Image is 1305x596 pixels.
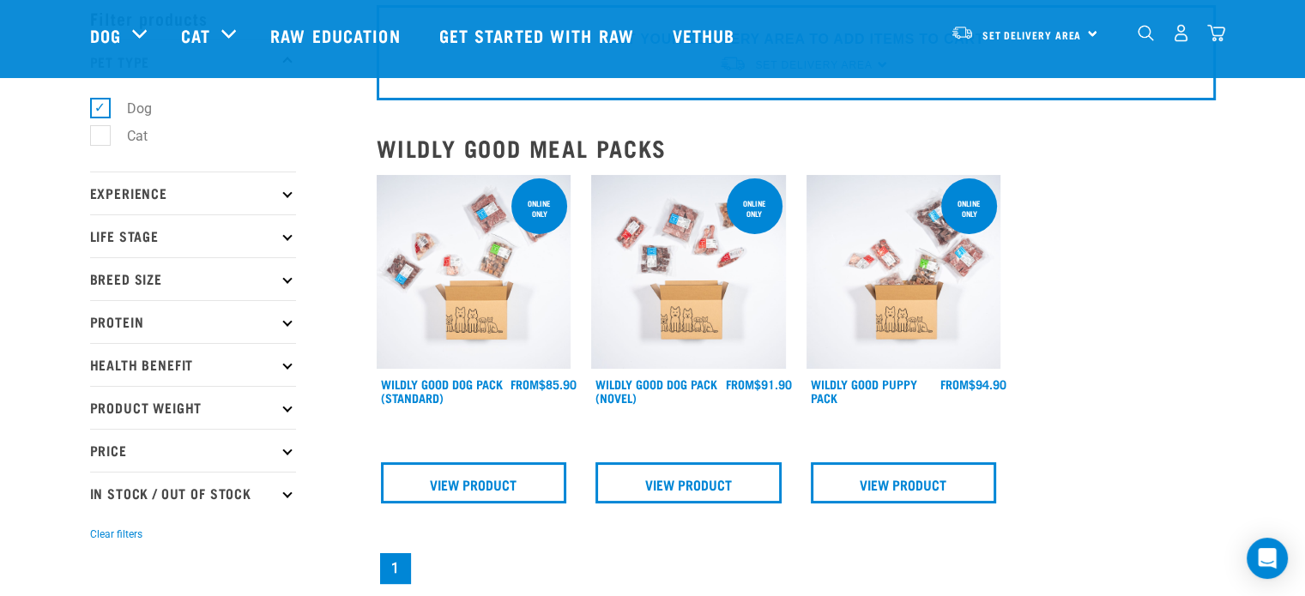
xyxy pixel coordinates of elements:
a: Cat [181,22,210,48]
p: Experience [90,172,296,214]
a: Page 1 [380,553,411,584]
p: In Stock / Out Of Stock [90,472,296,515]
img: home-icon-1@2x.png [1138,25,1154,41]
p: Health Benefit [90,343,296,386]
span: FROM [940,381,969,387]
a: View Product [381,462,567,503]
a: Wildly Good Puppy Pack [811,381,917,400]
div: Online Only [727,190,782,226]
a: Vethub [656,1,757,69]
img: Dog 0 2sec [377,175,571,370]
button: Clear filters [90,527,142,542]
a: Get started with Raw [422,1,656,69]
nav: pagination [377,550,1216,587]
img: user.png [1172,24,1190,42]
img: home-icon@2x.png [1207,24,1225,42]
div: Online Only [941,190,997,226]
h2: Wildly Good Meal Packs [377,135,1216,161]
div: $85.90 [511,377,577,391]
p: Life Stage [90,214,296,257]
a: View Product [811,462,997,503]
p: Product Weight [90,386,296,429]
p: Price [90,429,296,472]
img: Puppy 0 2sec [807,175,1001,370]
img: Dog Novel 0 2sec [591,175,786,370]
a: Wildly Good Dog Pack (Standard) [381,381,503,400]
div: Open Intercom Messenger [1247,538,1288,579]
div: $94.90 [940,377,1006,391]
span: FROM [726,381,754,387]
a: Wildly Good Dog Pack (Novel) [595,381,717,400]
div: Online Only [511,190,567,226]
a: View Product [595,462,782,503]
a: Dog [90,22,121,48]
div: $91.90 [726,377,792,391]
a: Raw Education [253,1,421,69]
p: Breed Size [90,257,296,300]
label: Dog [100,98,159,119]
span: Set Delivery Area [982,32,1082,38]
span: FROM [511,381,539,387]
img: van-moving.png [951,25,974,40]
p: Protein [90,300,296,343]
label: Cat [100,125,154,147]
